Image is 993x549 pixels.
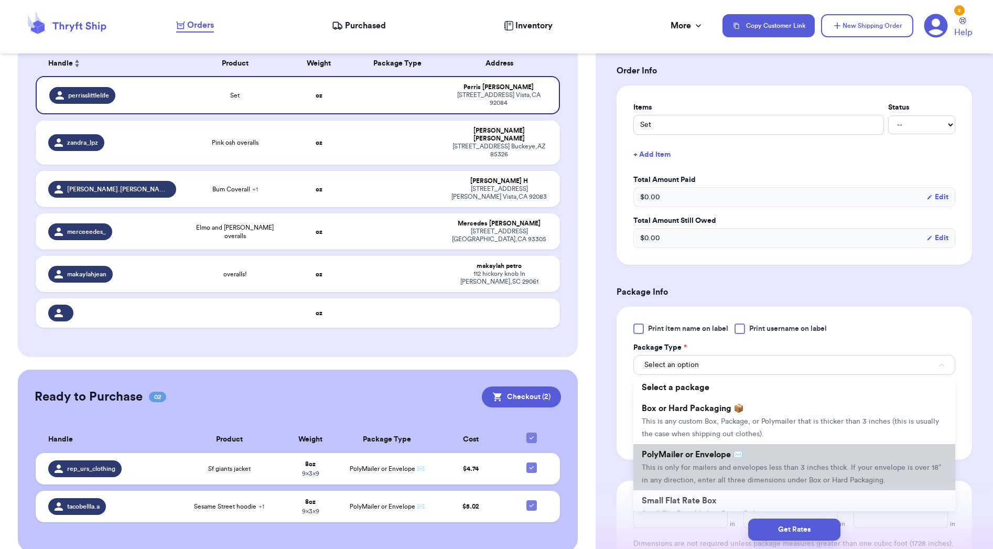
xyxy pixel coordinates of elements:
a: Inventory [504,19,553,32]
span: Handle [48,58,73,69]
span: tacobellla.a [67,502,100,511]
button: + Add Item [629,143,959,166]
label: Status [888,102,955,113]
label: Total Amount Paid [633,175,955,185]
span: Box or Hard Packaging 📦 [642,404,744,413]
span: 9 x 3 x 9 [302,470,319,477]
span: Select an option [644,360,699,370]
h3: Package Info [617,286,972,298]
a: Orders [176,19,214,33]
span: PolyMailer or Envelope ✉️ [350,503,425,510]
th: Cost [433,426,510,453]
span: Inventory [515,19,553,32]
div: More [671,19,704,32]
h3: Order Info [617,64,972,77]
span: $ 5.02 [462,503,479,510]
button: Checkout (2) [482,386,561,407]
strong: oz [316,229,322,235]
span: $ 0.00 [640,233,660,243]
a: Purchased [332,19,386,32]
label: Items [633,102,884,113]
span: Print item name on label [648,324,728,334]
span: Set [230,91,240,100]
strong: oz [316,271,322,277]
span: Pink osh overalls [212,138,258,147]
span: + 1 [252,186,258,192]
span: perrisslittlelife [68,91,109,100]
strong: 8 oz [305,461,316,467]
span: Elmo and [PERSON_NAME] overalls [189,223,281,240]
span: PolyMailer or Envelope ✉️ [642,450,743,459]
span: Purchased [345,19,386,32]
div: [PERSON_NAME] H [451,177,547,185]
h2: Ready to Purchase [35,389,143,405]
button: New Shipping Order [821,14,913,37]
span: merceeedes_ [67,228,106,236]
span: [PERSON_NAME].[PERSON_NAME] [67,185,170,193]
span: $ 4.74 [463,466,479,472]
div: 2 [954,5,965,16]
span: Small Flat Rate Box [642,497,717,505]
span: Bum Coverall [212,185,258,193]
strong: oz [316,92,322,99]
strong: oz [316,310,322,316]
strong: 8 oz [305,499,316,505]
span: Orders [187,19,214,31]
span: 02 [149,392,166,402]
span: 9 x 3 x 9 [302,508,319,514]
span: Help [954,26,972,39]
th: Product [182,51,287,76]
span: This is only for mailers and envelopes less than 3 inches thick. If your envelope is over 18” in ... [642,464,941,484]
div: makaylah petro [451,262,547,270]
th: Address [445,51,560,76]
button: Sort ascending [73,57,81,70]
span: Select a package [642,383,709,392]
strong: oz [316,139,322,146]
th: Weight [287,51,350,76]
div: Mercedes [PERSON_NAME] [451,220,547,228]
th: Package Type [341,426,433,453]
span: rep_urs_clothing [67,465,115,473]
button: Select an option [633,355,955,375]
button: Get Rates [748,519,840,541]
span: Sf giants jacket [208,465,251,473]
span: Print username on label [749,324,827,334]
div: [STREET_ADDRESS][PERSON_NAME] Vista , CA 92083 [451,185,547,201]
a: Help [954,17,972,39]
span: overalls! [223,270,247,278]
th: Product [178,426,280,453]
span: PolyMailer or Envelope ✉️ [350,466,425,472]
label: Package Type [633,342,687,353]
span: makaylahjean [67,270,106,278]
button: Edit [926,233,948,243]
th: Package Type [350,51,445,76]
span: zandra_lpz [67,138,98,147]
button: Edit [926,192,948,202]
a: 2 [924,14,948,38]
span: Sesame Street hoodie [194,502,264,511]
div: [STREET_ADDRESS] [GEOGRAPHIC_DATA] , CA 93305 [451,228,547,243]
span: Handle [48,434,73,445]
th: Weight [280,426,341,453]
span: This is any custom Box, Package, or Polymailer that is thicker than 3 inches (this is usually the... [642,418,939,438]
div: [PERSON_NAME] [PERSON_NAME] [451,127,547,143]
button: Copy Customer Link [722,14,815,37]
div: Perris [PERSON_NAME] [451,83,546,91]
strong: oz [316,186,322,192]
span: $ 0.00 [640,192,660,202]
label: Total Amount Still Owed [633,216,955,226]
div: 112 hickory knob ln [PERSON_NAME] , SC 29061 [451,270,547,286]
div: [STREET_ADDRESS] Buckeye , AZ 85326 [451,143,547,158]
span: + 1 [258,503,264,510]
div: [STREET_ADDRESS] Vista , CA 92084 [451,91,546,107]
